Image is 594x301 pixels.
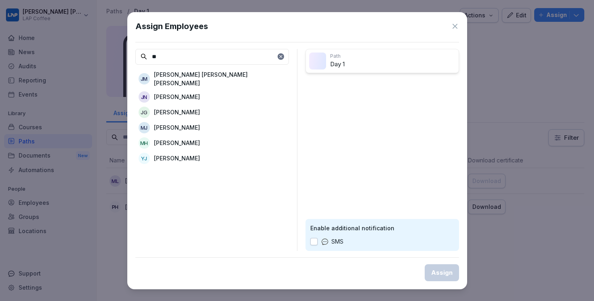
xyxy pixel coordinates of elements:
div: MJ [139,122,150,133]
p: [PERSON_NAME] [154,93,200,101]
p: Path [330,53,455,60]
div: JN [139,91,150,103]
div: JG [139,107,150,118]
p: SMS [331,237,343,246]
p: [PERSON_NAME] [154,108,200,116]
p: [PERSON_NAME] [154,123,200,132]
h1: Assign Employees [135,20,208,32]
div: Assign [431,268,453,277]
p: Day 1 [330,60,455,69]
p: Enable additional notification [310,224,454,232]
p: [PERSON_NAME] [PERSON_NAME] [PERSON_NAME] [154,70,286,87]
button: Assign [425,264,459,281]
div: JM [139,73,150,84]
div: YJ [139,153,150,164]
p: [PERSON_NAME] [154,154,200,162]
p: [PERSON_NAME] [154,139,200,147]
div: MH [139,137,150,149]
